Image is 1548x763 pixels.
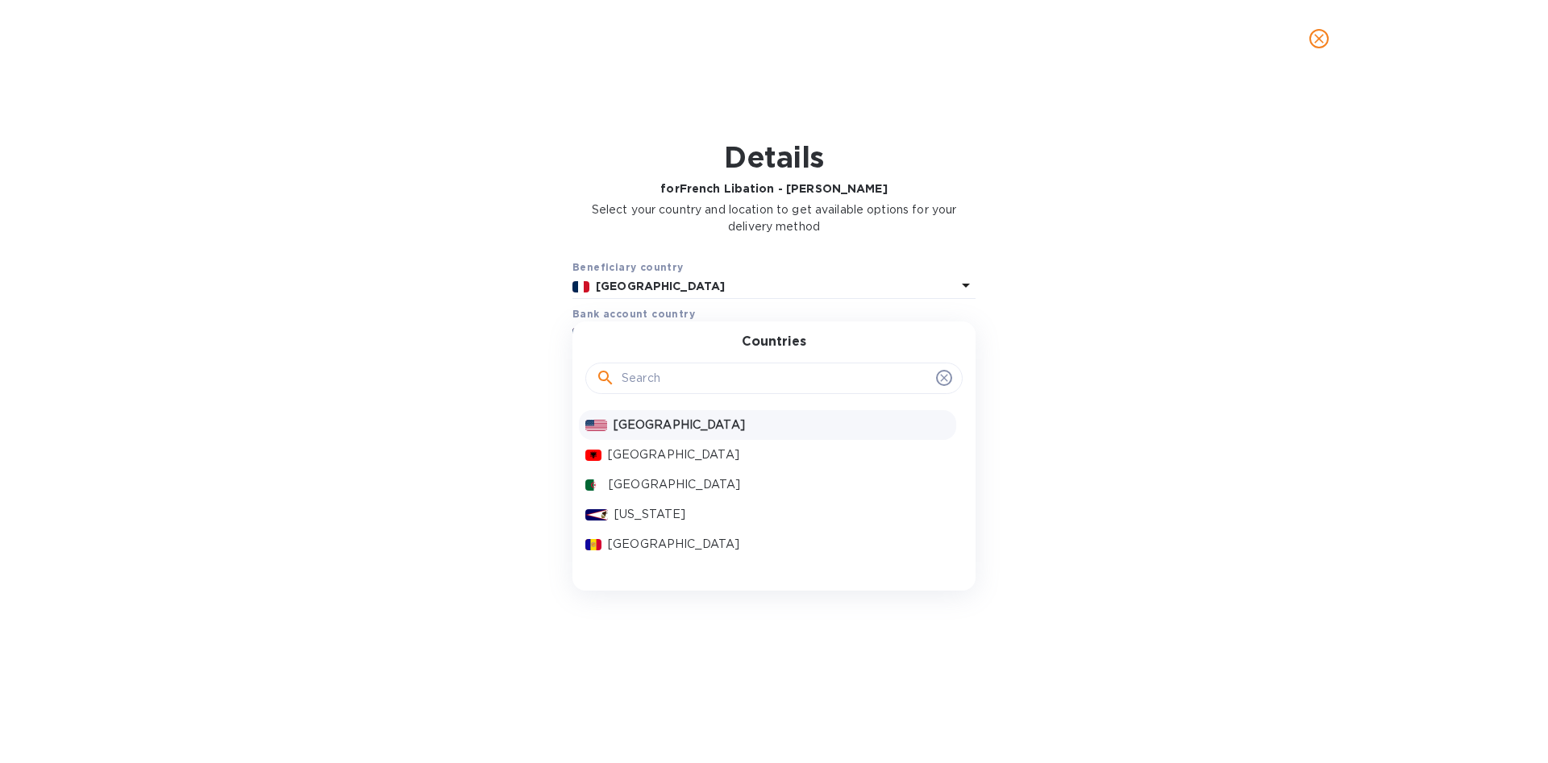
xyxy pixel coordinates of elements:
[614,417,950,433] p: [GEOGRAPHIC_DATA]
[596,280,725,292] b: [GEOGRAPHIC_DATA]
[572,281,589,292] img: FR
[660,182,887,195] b: for French Libation - [PERSON_NAME]
[585,420,607,431] img: US
[742,334,806,350] h3: Countries
[572,140,976,174] h1: Details
[572,201,976,235] p: Select your country and location to get available options for your delivery method
[572,261,684,273] b: Beneficiary country
[614,506,950,523] p: [US_STATE]
[608,446,950,463] p: [GEOGRAPHIC_DATA]
[585,450,601,461] img: AL
[585,509,608,520] img: AS
[622,367,930,391] input: Search
[608,536,950,553] p: [GEOGRAPHIC_DATA]
[585,479,602,491] img: DZ
[585,539,601,550] img: AD
[572,308,695,320] b: Bank account cоuntry
[609,476,950,493] p: [GEOGRAPHIC_DATA]
[1300,19,1338,58] button: close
